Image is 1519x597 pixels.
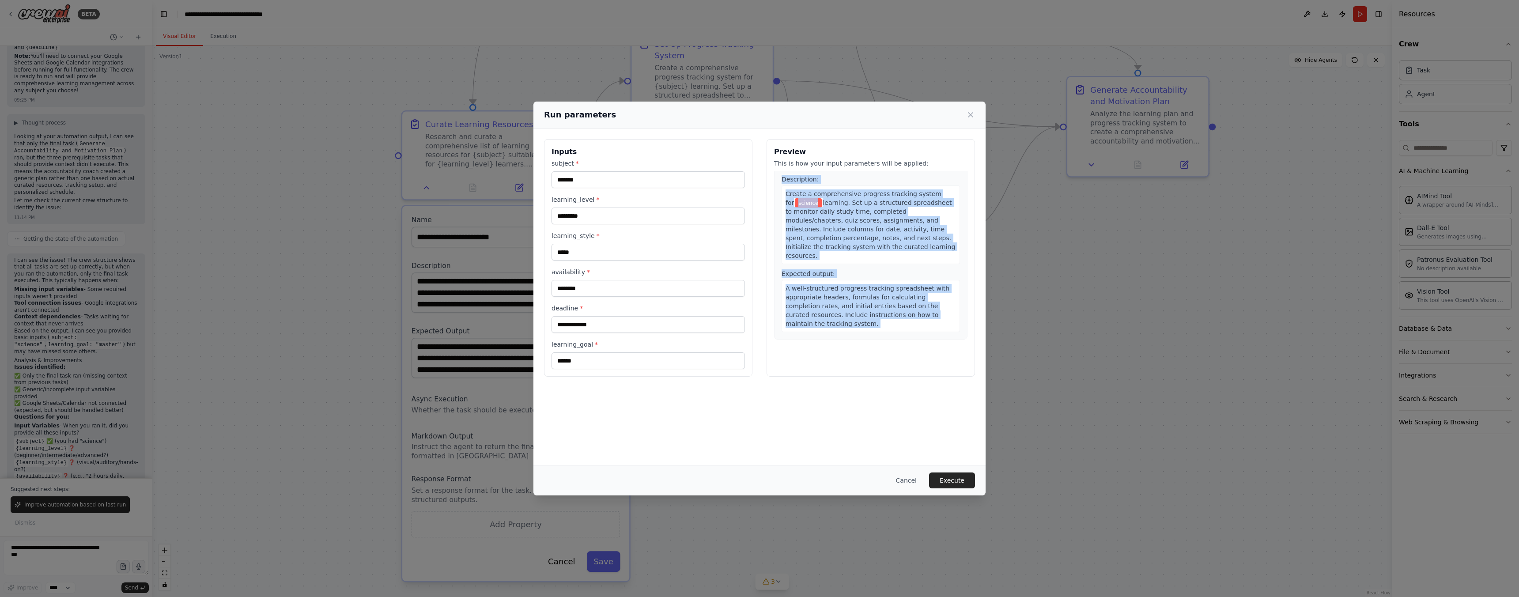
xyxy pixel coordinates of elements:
h2: Run parameters [544,109,616,121]
span: Description: [782,176,819,183]
label: learning_level [552,195,745,204]
label: learning_goal [552,340,745,349]
label: subject [552,159,745,168]
button: Cancel [889,472,924,488]
span: A well-structured progress tracking spreadsheet with appropriate headers, formulas for calculatin... [786,285,949,327]
span: Create a comprehensive progress tracking system for [786,190,941,206]
label: learning_style [552,231,745,240]
h3: Inputs [552,147,745,157]
label: deadline [552,304,745,313]
p: This is how your input parameters will be applied: [774,159,967,168]
span: Variable: subject [795,198,822,208]
h3: Preview [774,147,967,157]
span: Expected output: [782,270,835,277]
button: Execute [929,472,975,488]
span: learning. Set up a structured spreadsheet to monitor daily study time, completed modules/chapters... [786,199,955,259]
label: availability [552,268,745,276]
